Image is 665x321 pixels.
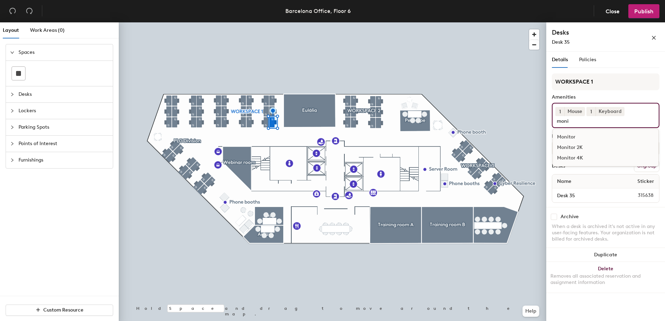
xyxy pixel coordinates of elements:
div: Monitor 4K [553,153,658,163]
div: When a desk is archived it's not active in any user-facing features. Your organization is not bil... [552,223,659,242]
span: Desks [19,86,109,102]
div: Removes all associated reservation and assignment information [550,273,661,286]
div: Keyboard [595,107,624,116]
span: Publish [634,8,653,15]
span: Details [552,57,568,63]
button: 1 [586,107,595,116]
span: collapsed [10,158,14,162]
span: Parking Spots [19,119,109,135]
span: Custom Resource [43,307,83,313]
span: Layout [3,27,19,33]
button: DeleteRemoves all associated reservation and assignment information [546,262,665,293]
div: Monitor [553,132,658,142]
span: collapsed [10,92,14,97]
span: 1 [590,108,592,115]
span: Policies [579,57,596,63]
h4: Desks [552,28,629,37]
span: Points of Interest [19,136,109,152]
span: Close [606,8,620,15]
button: Custom Resource [6,305,113,316]
span: Furnishings [19,152,109,168]
span: collapsed [10,109,14,113]
button: Publish [628,4,659,18]
span: Spaces [19,44,109,60]
span: Desk 35 [552,39,570,45]
input: Unnamed desk [554,191,621,200]
div: Amenities [552,94,659,100]
button: Close [600,4,626,18]
div: Mouse [564,107,585,116]
span: Work Areas (0) [30,27,65,33]
span: 315638 [621,192,658,199]
button: Hoteled [552,142,659,155]
button: 1 [555,107,564,116]
span: Sticker [634,175,658,188]
span: expanded [10,50,14,55]
span: close [651,35,656,40]
button: Help [522,306,539,317]
span: undo [9,7,16,14]
button: Undo (⌘ + Z) [6,4,20,18]
div: Monitor 2K [553,142,658,153]
div: Archive [561,214,579,220]
div: Barcelona Office, Floor 6 [285,7,351,15]
span: collapsed [10,125,14,129]
div: Desk Type [552,134,659,139]
span: 1 [559,108,561,115]
span: Name [554,175,575,188]
button: Duplicate [546,248,665,262]
div: Desks [552,163,565,169]
span: collapsed [10,142,14,146]
span: Lockers [19,103,109,119]
button: Redo (⌘ + ⇧ + Z) [22,4,36,18]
